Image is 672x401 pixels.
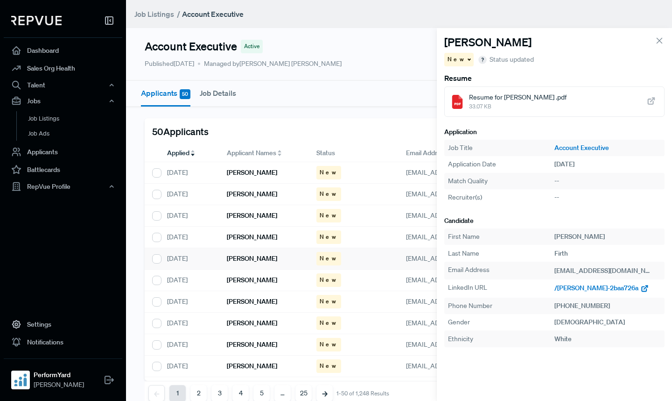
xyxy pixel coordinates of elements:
a: Job Listings [134,8,174,20]
div: -- [554,176,661,186]
div: [PHONE_NUMBER] [554,301,661,311]
div: Email Address [448,265,554,276]
h4: [PERSON_NAME] [444,36,532,49]
h6: [PERSON_NAME] [227,319,277,327]
strong: Account Executive [182,9,244,19]
div: [DATE] [160,205,219,227]
div: [DATE] [160,162,219,184]
a: /[PERSON_NAME]-2baa726a [554,284,649,292]
h6: [PERSON_NAME] [227,169,277,177]
a: Job Listings [16,111,135,126]
span: New [320,190,338,198]
div: [DATE] [160,291,219,313]
span: Resume for [PERSON_NAME] .pdf [469,93,567,102]
span: New [320,362,338,370]
a: Dashboard [4,42,122,59]
div: Last Name [448,249,554,258]
div: [DATE] [160,334,219,356]
a: Account Executive [554,143,661,153]
div: Gender [448,317,554,327]
span: [EMAIL_ADDRESS][DOMAIN_NAME] [406,340,513,349]
h6: [PERSON_NAME] [227,341,277,349]
div: [DATE] [160,184,219,205]
button: Jobs [4,93,122,109]
button: Talent [4,77,122,93]
div: Toggle SortBy [160,144,219,162]
span: New [320,254,338,263]
a: Notifications [4,333,122,351]
div: [PERSON_NAME] [554,232,661,242]
a: Battlecards [4,161,122,179]
span: New [320,276,338,284]
h5: 50 Applicants [152,126,209,137]
span: 33.07 KB [469,102,567,111]
div: Toggle SortBy [219,144,309,162]
h6: [PERSON_NAME] [227,212,277,220]
h6: Resume [444,74,665,83]
span: [PERSON_NAME] [34,380,84,390]
h6: Candidate [444,217,665,225]
span: Managed by [PERSON_NAME] [PERSON_NAME] [198,59,342,69]
div: [DATE] [160,313,219,334]
h6: Application [444,128,665,136]
span: New [320,340,338,349]
a: Applicants [4,143,122,161]
span: New [320,211,338,220]
span: Status updated [490,55,534,64]
span: [EMAIL_ADDRESS][DOMAIN_NAME] [406,297,513,306]
div: Job Title [448,143,554,153]
span: Status [316,148,335,158]
div: Match Quality [448,176,554,186]
span: 50 [180,89,190,99]
img: RepVue [11,16,62,25]
div: Phone Number [448,301,554,311]
div: [DATE] [160,270,219,291]
h4: Account Executive [145,40,237,53]
span: -- [554,193,559,201]
h6: [PERSON_NAME] [227,362,277,370]
span: [EMAIL_ADDRESS][DOMAIN_NAME] [406,190,513,198]
span: New [320,168,338,177]
div: LinkedIn URL [448,283,554,294]
div: [DATE] [554,159,661,169]
div: [DATE] [160,227,219,248]
button: RepVue Profile [4,179,122,194]
button: Applicants [141,81,190,107]
div: First Name [448,232,554,242]
span: New [320,297,338,306]
span: New [448,55,466,64]
span: [EMAIL_ADDRESS][DOMAIN_NAME] [406,168,513,177]
span: [EMAIL_ADDRESS][DOMAIN_NAME] [554,266,661,275]
button: Job Details [200,81,236,105]
h6: [PERSON_NAME] [227,276,277,284]
h6: [PERSON_NAME] [227,190,277,198]
h6: [PERSON_NAME] [227,233,277,241]
a: Sales Org Health [4,59,122,77]
img: PerformYard [13,372,28,387]
h6: [PERSON_NAME] [227,298,277,306]
h6: [PERSON_NAME] [227,255,277,263]
div: Application Date [448,159,554,169]
a: Settings [4,315,122,333]
span: [EMAIL_ADDRESS][DOMAIN_NAME] [406,233,513,241]
a: PerformYardPerformYard[PERSON_NAME] [4,358,122,394]
span: Applied [167,148,189,158]
span: /[PERSON_NAME]-2baa726a [554,284,638,292]
span: [EMAIL_ADDRESS][DOMAIN_NAME] [406,276,513,284]
div: [DATE] [160,356,219,377]
div: [DATE] [160,377,219,399]
span: Applicant Names [227,148,276,158]
a: Job Ads [16,126,135,141]
span: / [177,9,180,19]
a: Resume for [PERSON_NAME] .pdf33.07 KB [444,86,665,117]
div: Recruiter(s) [448,193,554,202]
div: Firth [554,249,661,258]
span: Active [244,42,259,50]
span: [EMAIL_ADDRESS][DOMAIN_NAME] [406,211,513,220]
strong: PerformYard [34,370,84,380]
div: [DATE] [160,248,219,270]
span: New [320,319,338,327]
